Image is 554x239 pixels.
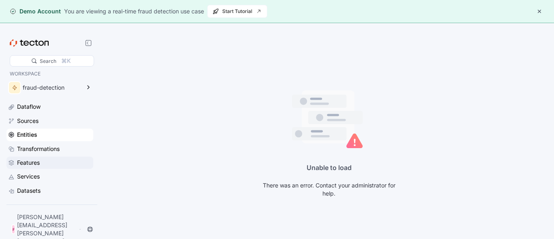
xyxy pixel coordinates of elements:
[6,129,93,141] a: Entities
[6,143,93,155] a: Transformations
[17,130,37,139] div: Entities
[17,116,39,125] div: Sources
[40,57,56,65] div: Search
[17,102,41,111] div: Dataflow
[17,158,40,167] div: Features
[213,5,262,17] span: Start Tutorial
[256,181,402,198] p: There was an error. Contact your administrator for help.
[23,85,80,90] div: fraud-detection
[207,5,267,18] button: Start Tutorial
[6,115,93,127] a: Sources
[64,7,204,16] div: You are viewing a real-time fraud detection use case
[17,144,60,153] div: Transformations
[17,172,40,181] div: Services
[6,101,93,113] a: Dataflow
[61,56,71,65] div: ⌘K
[6,170,93,183] a: Services
[10,7,61,15] div: Demo Account
[307,164,352,172] span: Unable to load
[10,70,90,78] p: WORKSPACE
[11,224,15,234] div: F
[6,185,93,197] a: Datasets
[17,186,41,195] div: Datasets
[10,55,94,67] div: Search⌘K
[6,157,93,169] a: Features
